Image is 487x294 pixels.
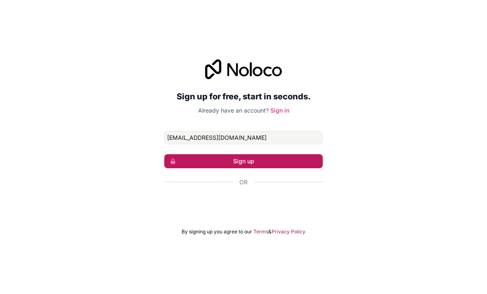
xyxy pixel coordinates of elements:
[253,228,268,235] a: Terms
[164,195,323,214] div: Войти с аккаунтом Google (откроется в новой вкладке)
[270,107,289,114] a: Sign in
[164,131,323,144] input: Email address
[182,228,252,235] span: By signing up you agree to our
[272,228,305,235] a: Privacy Policy
[198,107,269,114] span: Already have an account?
[239,178,248,186] span: Or
[268,228,272,235] span: &
[164,154,323,168] button: Sign up
[164,89,323,104] h2: Sign up for free, start in seconds.
[160,195,327,214] iframe: Кнопка "Войти с аккаунтом Google"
